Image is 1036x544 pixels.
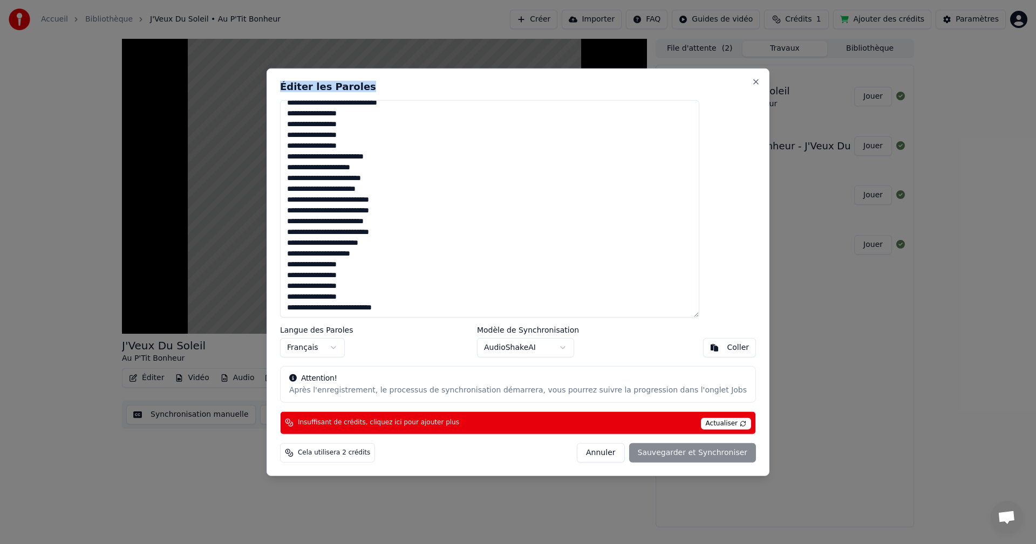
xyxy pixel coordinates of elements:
h2: Éditer les Paroles [280,81,756,91]
label: Langue des Paroles [280,326,353,334]
div: Coller [727,342,749,353]
button: Coller [703,338,756,357]
div: Attention! [289,373,747,384]
div: Après l'enregistrement, le processus de synchronisation démarrera, vous pourrez suivre la progres... [289,385,747,396]
label: Modèle de Synchronisation [477,326,579,334]
span: Cela utilisera 2 crédits [298,449,370,457]
button: Annuler [577,443,624,463]
span: Insuffisant de crédits, cliquez ici pour ajouter plus [298,418,459,427]
span: Actualiser [701,418,752,430]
